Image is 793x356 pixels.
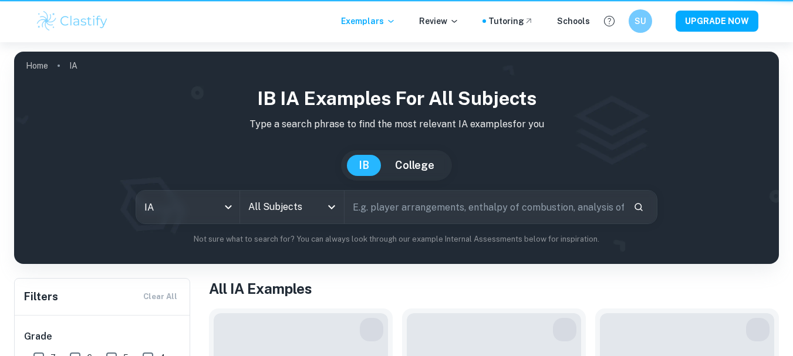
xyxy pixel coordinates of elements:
p: IA [69,59,77,72]
button: SU [629,9,652,33]
a: Tutoring [488,15,534,28]
h6: Grade [24,330,181,344]
button: Open [323,199,340,215]
h6: Filters [24,289,58,305]
a: Home [26,57,48,74]
button: IB [347,155,381,176]
button: Search [629,197,649,217]
button: UPGRADE NOW [676,11,758,32]
button: Help and Feedback [599,11,619,31]
p: Type a search phrase to find the most relevant IA examples for you [23,117,770,131]
p: Exemplars [341,15,396,28]
input: E.g. player arrangements, enthalpy of combustion, analysis of a big city... [345,191,625,223]
img: profile cover [14,52,779,264]
p: Not sure what to search for? You can always look through our example Internal Assessments below f... [23,233,770,245]
div: IA [136,191,240,223]
h6: SU [633,15,647,28]
img: Clastify logo [35,9,110,33]
button: College [383,155,446,176]
p: Review [419,15,459,28]
a: Schools [557,15,590,28]
h1: IB IA examples for all subjects [23,84,770,113]
h1: All IA Examples [209,278,779,299]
